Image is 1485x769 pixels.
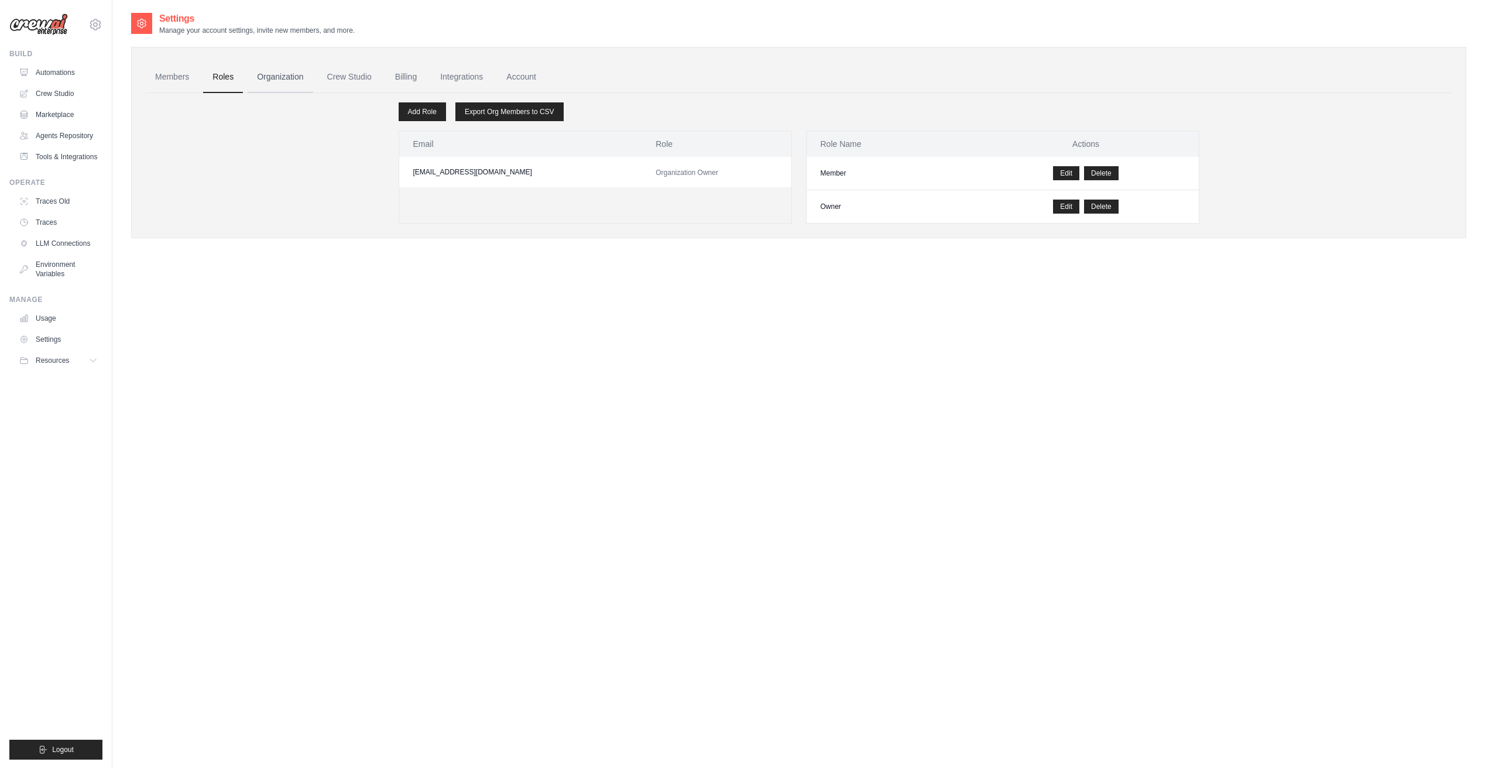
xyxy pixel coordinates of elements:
[1053,166,1079,180] a: Edit
[14,309,102,328] a: Usage
[14,330,102,349] a: Settings
[1084,166,1119,180] button: Delete
[807,157,973,190] td: Member
[807,190,973,224] td: Owner
[497,61,546,93] a: Account
[159,12,355,26] h2: Settings
[159,26,355,35] p: Manage your account settings, invite new members, and more.
[146,61,198,93] a: Members
[1084,200,1119,214] button: Delete
[14,105,102,124] a: Marketplace
[973,131,1199,157] th: Actions
[9,178,102,187] div: Operate
[399,157,642,187] td: [EMAIL_ADDRESS][DOMAIN_NAME]
[386,61,426,93] a: Billing
[807,131,973,157] th: Role Name
[203,61,243,93] a: Roles
[9,740,102,760] button: Logout
[14,84,102,103] a: Crew Studio
[399,131,642,157] th: Email
[1053,200,1079,214] a: Edit
[399,102,446,121] a: Add Role
[248,61,313,93] a: Organization
[14,351,102,370] button: Resources
[431,61,492,93] a: Integrations
[642,131,791,157] th: Role
[36,356,69,365] span: Resources
[14,255,102,283] a: Environment Variables
[14,192,102,211] a: Traces Old
[14,234,102,253] a: LLM Connections
[9,49,102,59] div: Build
[14,126,102,145] a: Agents Repository
[14,213,102,232] a: Traces
[656,169,718,177] span: Organization Owner
[52,745,74,754] span: Logout
[9,295,102,304] div: Manage
[14,63,102,82] a: Automations
[9,13,68,36] img: Logo
[14,147,102,166] a: Tools & Integrations
[318,61,381,93] a: Crew Studio
[455,102,564,121] a: Export Org Members to CSV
